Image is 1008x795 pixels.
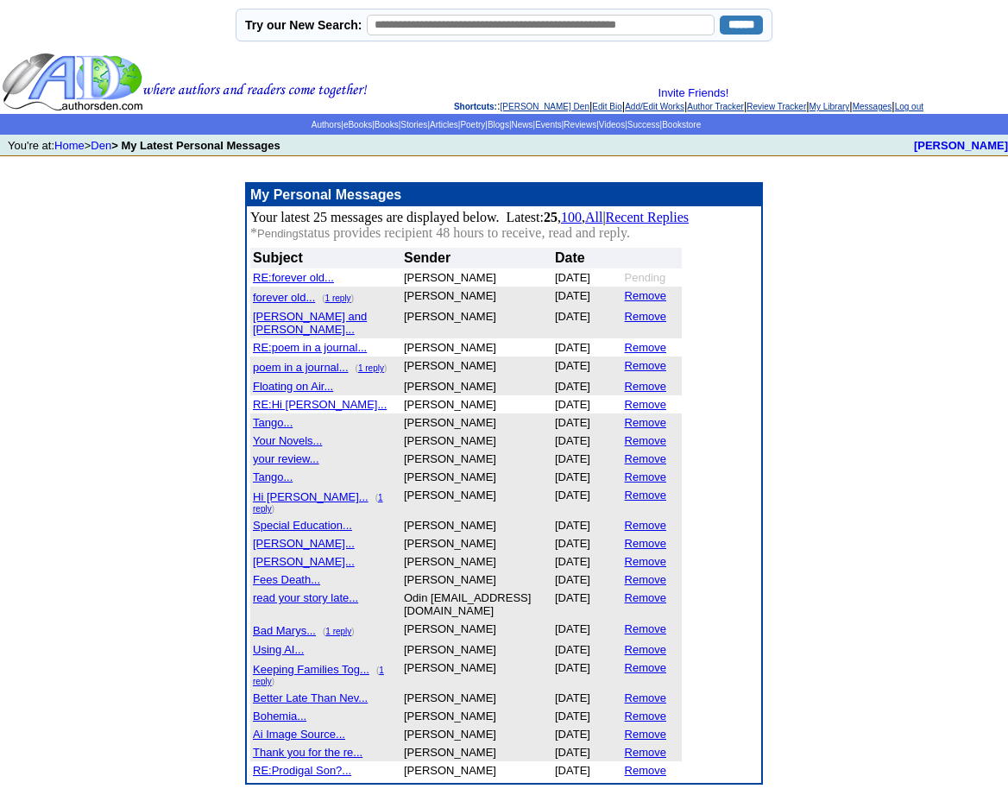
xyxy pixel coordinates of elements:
[404,591,531,617] font: Odin [EMAIL_ADDRESS][DOMAIN_NAME]
[555,555,590,568] font: [DATE]
[625,591,666,604] a: Remove
[253,308,367,336] a: [PERSON_NAME] and [PERSON_NAME]...
[404,746,496,759] font: [PERSON_NAME]
[555,573,590,586] font: [DATE]
[627,120,660,129] a: Success
[253,339,367,354] a: RE:poem in a journal...
[250,210,758,241] p: Your latest 25 messages are displayed below. Latest: , , |
[325,293,351,303] a: 1 reply
[253,470,293,483] font: Tango...
[253,641,304,656] a: Using AI...
[512,120,533,129] a: News
[404,341,496,354] font: [PERSON_NAME]
[564,120,596,129] a: Reviews
[253,663,369,676] font: Keeping Families Tog...
[253,710,306,722] font: Bohemia...
[625,102,684,111] a: Add/Edit Works
[253,537,355,550] font: [PERSON_NAME]...
[592,102,621,111] a: Edit Bio
[625,489,666,502] a: Remove
[555,289,590,302] font: [DATE]
[404,519,496,532] font: [PERSON_NAME]
[253,434,322,447] font: Your Novels...
[253,764,351,777] font: RE:Prodigal Son?...
[253,493,383,514] a: 1 reply
[555,310,590,323] font: [DATE]
[253,708,306,722] a: Bohemia...
[253,398,387,411] font: RE:Hi [PERSON_NAME]...
[253,250,303,265] font: Subject
[561,210,582,224] a: 100
[662,120,701,129] a: Bookstore
[253,573,320,586] font: Fees Death...
[253,378,333,393] a: Floating on Air...
[555,746,590,759] font: [DATE]
[253,361,349,374] font: poem in a journal...
[253,396,387,411] a: RE:Hi [PERSON_NAME]...
[404,728,496,741] font: [PERSON_NAME]
[914,139,1008,152] a: [PERSON_NAME]
[535,120,562,129] a: Events
[404,434,496,447] font: [PERSON_NAME]
[322,293,354,303] font: ( )
[625,289,666,302] a: Remove
[404,416,496,429] font: [PERSON_NAME]
[555,710,590,722] font: [DATE]
[625,380,666,393] a: Remove
[625,622,666,635] a: Remove
[257,227,299,240] font: Pending
[625,452,666,465] a: Remove
[625,434,666,447] a: Remove
[91,139,111,152] a: Den
[404,622,496,635] font: [PERSON_NAME]
[253,553,355,568] a: [PERSON_NAME]...
[253,291,315,304] font: forever old...
[404,250,450,265] font: Sender
[404,555,496,568] font: [PERSON_NAME]
[253,271,334,284] font: RE:forever old...
[404,452,496,465] font: [PERSON_NAME]
[404,710,496,722] font: [PERSON_NAME]
[555,470,590,483] font: [DATE]
[625,643,666,656] a: Remove
[625,555,666,568] a: Remove
[253,490,369,503] font: Hi [PERSON_NAME]...
[404,359,496,372] font: [PERSON_NAME]
[358,363,384,373] a: 1 reply
[253,519,352,532] font: Special Education...
[253,289,315,304] a: forever old...
[404,489,496,502] font: [PERSON_NAME]
[555,643,590,656] font: [DATE]
[253,493,383,514] font: ( )
[253,744,362,759] a: Thank you for the re...
[253,691,368,704] font: Better Late Than Nev...
[253,432,322,447] a: Your Novels...
[625,398,666,411] a: Remove
[253,690,368,704] a: Better Late Than Nev...
[555,271,590,284] font: [DATE]
[253,643,304,656] font: Using AI...
[404,470,496,483] font: [PERSON_NAME]
[253,746,362,759] font: Thank you for the re...
[253,571,320,586] a: Fees Death...
[555,398,590,411] font: [DATE]
[253,535,355,550] a: [PERSON_NAME]...
[606,210,689,224] a: Recent Replies
[250,187,401,202] font: My Personal Messages
[555,359,590,372] font: [DATE]
[555,691,590,704] font: [DATE]
[371,86,1006,112] div: : | | | | | | |
[253,452,319,465] font: your review...
[747,102,806,111] a: Review Tracker
[555,416,590,429] font: [DATE]
[375,120,399,129] a: Books
[343,120,372,129] a: eBooks
[253,666,384,686] a: 1 reply
[555,434,590,447] font: [DATE]
[325,627,351,636] a: 1 reply
[356,363,387,373] font: ( )
[111,139,280,152] b: > My Latest Personal Messages
[853,102,892,111] a: Messages
[404,380,496,393] font: [PERSON_NAME]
